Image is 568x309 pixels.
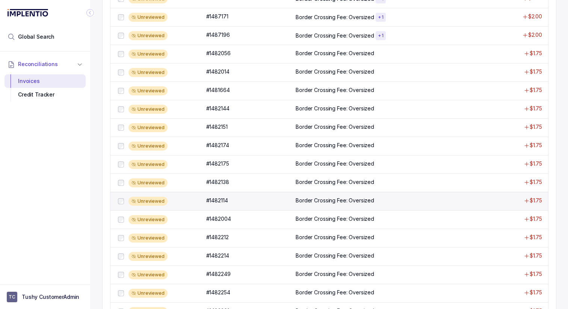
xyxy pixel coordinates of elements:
input: checkbox-checkbox [118,180,124,186]
input: checkbox-checkbox [118,14,124,20]
input: checkbox-checkbox [118,88,124,94]
p: $1.75 [530,270,542,278]
p: #1482254 [206,289,230,296]
div: Unreviewed [128,197,168,206]
p: $1.75 [530,86,542,94]
p: + 1 [378,14,384,20]
p: Border Crossing Fee: Oversized [296,289,374,296]
div: Collapse Icon [86,8,95,17]
button: User initialsTushy CustomerAdmin [7,292,83,302]
div: Unreviewed [128,68,168,77]
p: $1.75 [530,123,542,131]
p: #1482144 [206,105,230,112]
p: + 1 [378,33,384,39]
p: $1.75 [530,234,542,241]
div: Unreviewed [128,123,168,132]
div: Unreviewed [128,252,168,261]
p: #1482056 [206,50,231,57]
p: Border Crossing Fee: Oversized [296,105,374,112]
p: Border Crossing Fee: Oversized [296,197,374,204]
div: Unreviewed [128,215,168,224]
input: checkbox-checkbox [118,143,124,149]
div: Invoices [11,74,80,88]
p: #1482004 [206,215,231,223]
p: #1487171 [206,13,228,20]
p: $1.75 [530,160,542,167]
p: $1.75 [530,252,542,259]
p: $1.75 [530,197,542,204]
div: Credit Tracker [11,88,80,101]
div: Unreviewed [128,31,168,40]
p: $2.00 [528,31,542,39]
input: checkbox-checkbox [118,290,124,296]
p: $1.75 [530,215,542,223]
div: Reconciliations [5,73,86,103]
p: #1482138 [206,178,229,186]
input: checkbox-checkbox [118,272,124,278]
p: $1.75 [530,289,542,296]
div: Unreviewed [128,50,168,59]
input: checkbox-checkbox [118,217,124,223]
input: checkbox-checkbox [118,161,124,167]
p: Border Crossing Fee: Oversized [296,160,374,167]
span: User initials [7,292,17,302]
button: Reconciliations [5,56,86,72]
div: Unreviewed [128,270,168,279]
p: Border Crossing Fee: Oversized [296,252,374,259]
div: Unreviewed [128,160,168,169]
p: #1482214 [206,252,229,259]
div: Unreviewed [128,178,168,187]
p: Border Crossing Fee: Oversized [296,86,374,94]
p: Border Crossing Fee: Oversized [296,215,374,223]
p: $1.75 [530,68,542,75]
p: $1.75 [530,105,542,112]
div: Unreviewed [128,234,168,243]
p: Border Crossing Fee: Oversized [296,123,374,131]
p: #1487196 [206,31,230,39]
p: Border Crossing Fee: Oversized [296,50,374,57]
input: checkbox-checkbox [118,253,124,259]
span: Reconciliations [18,60,58,68]
p: Border Crossing Fee: Oversized [296,270,374,278]
p: #1482174 [206,142,229,149]
p: #1482114 [206,197,228,204]
p: Border Crossing Fee: Oversized [296,68,374,75]
p: #1482249 [206,270,231,278]
p: #1481664 [206,86,230,94]
p: Border Crossing Fee: Oversized [296,234,374,241]
div: Unreviewed [128,105,168,114]
input: checkbox-checkbox [118,106,124,112]
input: checkbox-checkbox [118,235,124,241]
p: Border Crossing Fee: Oversized [296,178,374,186]
div: Unreviewed [128,142,168,151]
div: Unreviewed [128,289,168,298]
input: checkbox-checkbox [118,125,124,131]
p: #1482212 [206,234,229,241]
p: Border Crossing Fee: Oversized [296,142,374,149]
p: Border Crossing Fee: Oversized [296,14,374,21]
input: checkbox-checkbox [118,69,124,75]
p: $2.00 [528,13,542,20]
div: Unreviewed [128,86,168,95]
input: checkbox-checkbox [118,198,124,204]
p: #1482014 [206,68,230,75]
span: Global Search [18,33,54,41]
p: Border Crossing Fee: Oversized [296,32,374,39]
p: Tushy CustomerAdmin [22,293,79,301]
div: Unreviewed [128,13,168,22]
p: #1482151 [206,123,228,131]
input: checkbox-checkbox [118,33,124,39]
input: checkbox-checkbox [118,51,124,57]
p: $1.75 [530,50,542,57]
p: #1482175 [206,160,229,167]
p: $1.75 [530,142,542,149]
p: $1.75 [530,178,542,186]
